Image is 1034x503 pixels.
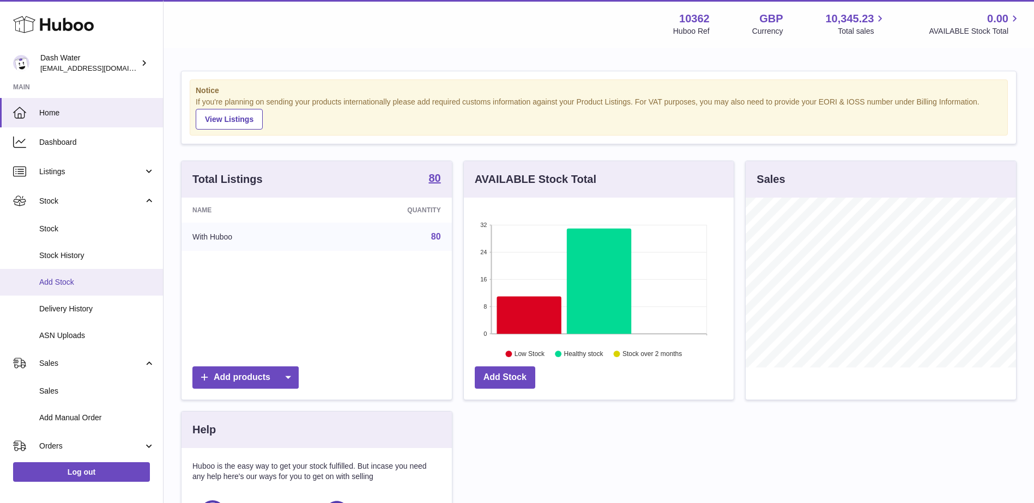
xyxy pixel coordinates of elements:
strong: 10362 [679,11,710,26]
strong: Notice [196,85,1002,96]
text: 32 [480,222,487,228]
text: Low Stock [515,350,545,358]
text: Stock over 2 months [622,350,682,358]
text: 16 [480,276,487,283]
span: Sales [39,386,155,396]
span: Stock [39,196,143,206]
p: Huboo is the easy way to get your stock fulfilled. But incase you need any help here's our ways f... [192,461,441,482]
text: 8 [483,303,487,310]
span: Sales [39,358,143,369]
div: Currency [752,26,783,36]
a: Add Stock [475,366,535,389]
span: 10,345.23 [825,11,874,26]
span: Dashboard [39,137,155,148]
span: ASN Uploads [39,330,155,341]
a: 80 [431,232,441,241]
th: Quantity [324,198,451,223]
h3: AVAILABLE Stock Total [475,172,596,187]
strong: 80 [428,173,440,183]
a: 10,345.23 Total sales [825,11,886,36]
h3: Help [192,422,216,437]
span: Home [39,108,155,118]
th: Name [182,198,324,223]
span: Stock [39,224,155,234]
span: Stock History [39,250,155,261]
h3: Total Listings [192,172,263,187]
span: 0.00 [987,11,1008,26]
text: 24 [480,249,487,255]
h3: Sales [757,172,785,187]
span: Orders [39,441,143,451]
a: 0.00 AVAILABLE Stock Total [929,11,1021,36]
a: 80 [428,173,440,186]
span: Listings [39,167,143,177]
span: AVAILABLE Stock Total [929,26,1021,36]
div: Huboo Ref [673,26,710,36]
td: With Huboo [182,223,324,251]
a: View Listings [196,109,263,130]
div: If you're planning on sending your products internationally please add required customs informati... [196,97,1002,130]
span: Total sales [838,26,886,36]
text: Healthy stock [564,350,603,358]
a: Log out [13,462,150,482]
text: 0 [483,330,487,337]
span: Delivery History [39,304,155,314]
img: orders@dash-water.com [13,55,29,71]
strong: GBP [759,11,783,26]
span: Add Manual Order [39,413,155,423]
a: Add products [192,366,299,389]
div: Dash Water [40,53,138,73]
span: [EMAIL_ADDRESS][DOMAIN_NAME] [40,64,160,72]
span: Add Stock [39,277,155,287]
